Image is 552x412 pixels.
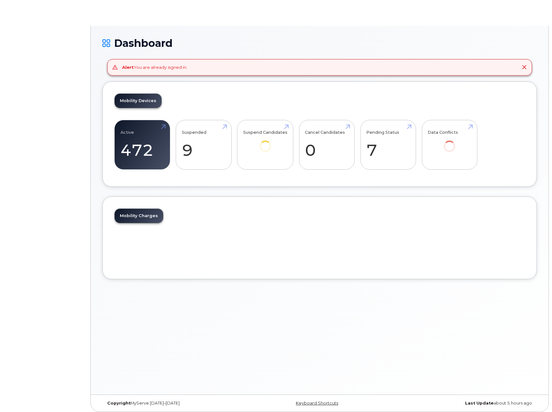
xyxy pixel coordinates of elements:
a: Pending Status 7 [366,123,410,166]
h1: Dashboard [102,37,537,49]
a: Mobility Charges [115,209,163,223]
a: Suspended 9 [182,123,225,166]
a: Mobility Devices [115,94,161,108]
div: about 5 hours ago [392,401,537,406]
strong: Copyright [107,401,130,406]
a: Suspend Candidates [243,123,287,161]
a: Cancel Candidates 0 [305,123,349,166]
a: Data Conflicts [428,123,471,161]
a: Active 472 [120,123,164,166]
a: Keyboard Shortcuts [296,401,338,406]
div: MyServe [DATE]–[DATE] [102,401,247,406]
strong: Last Update [465,401,494,406]
strong: Alert [122,65,134,70]
div: You are already signed in. [122,64,187,70]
